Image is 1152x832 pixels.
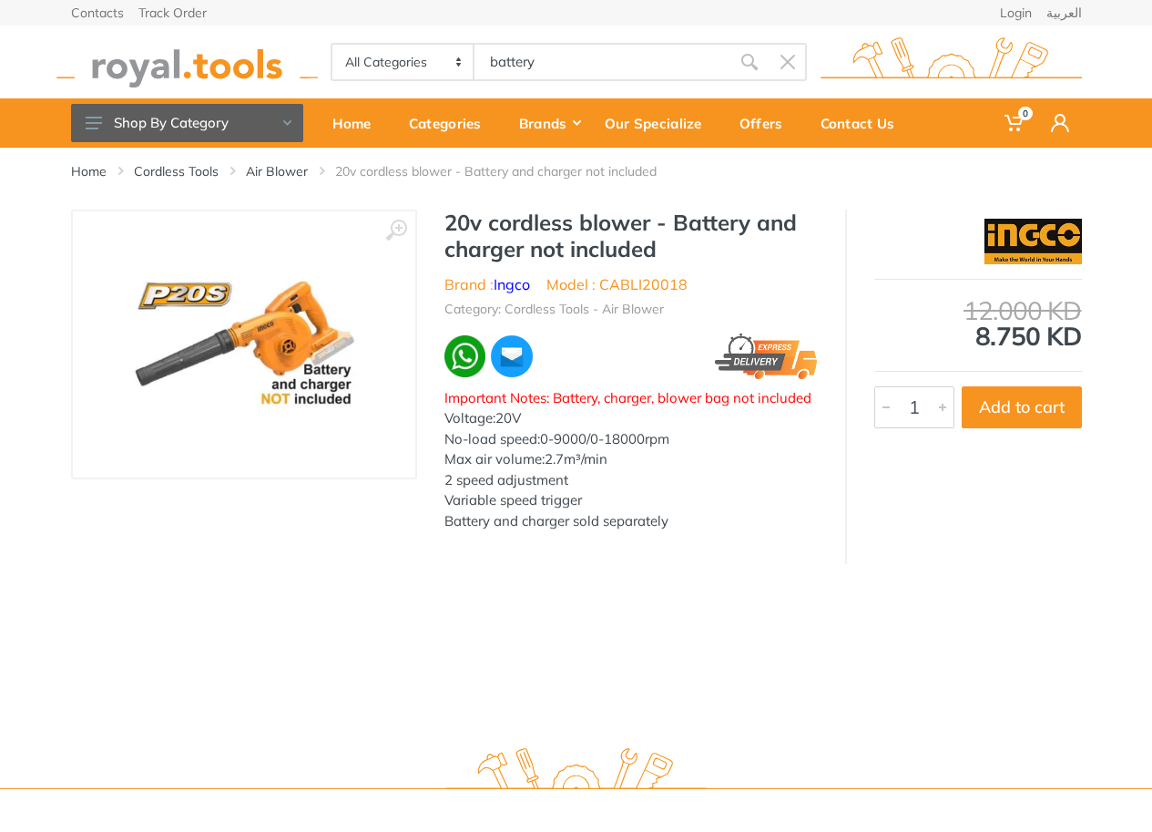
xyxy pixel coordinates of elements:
[984,219,1082,264] img: Ingco
[246,162,308,180] a: Air Blower
[546,273,688,295] li: Model : CABLI20018
[396,98,506,148] a: Categories
[489,334,535,379] img: ma.webp
[71,162,107,180] a: Home
[71,6,124,19] a: Contacts
[444,273,530,295] li: Brand :
[444,300,664,319] li: Category: Cordless Tools - Air Blower
[1046,6,1082,19] a: العربية
[129,230,359,459] img: Royal Tools - 20v cordless blower - Battery and charger not included
[335,162,684,180] li: 20v cordless blower - Battery and charger not included
[138,6,207,19] a: Track Order
[874,298,1082,324] div: 12.000 KD
[592,104,727,142] div: Our Specialize
[715,334,817,379] img: express.png
[444,335,486,377] img: wa.webp
[494,275,530,293] a: Ingco
[506,104,592,142] div: Brands
[320,98,396,148] a: Home
[474,43,729,81] input: Site search
[332,45,475,79] select: Category
[592,98,727,148] a: Our Specialize
[727,98,808,148] a: Offers
[444,210,818,262] h1: 20v cordless blower - Battery and charger not included
[1000,6,1032,19] a: Login
[396,104,506,142] div: Categories
[727,104,808,142] div: Offers
[874,298,1082,349] div: 8.750 KD
[821,37,1082,87] img: royal.tools Logo
[808,104,920,142] div: Contact Us
[134,162,219,180] a: Cordless Tools
[808,98,920,148] a: Contact Us
[1018,107,1033,120] span: 0
[71,162,1082,180] nav: breadcrumb
[56,37,318,87] img: royal.tools Logo
[992,98,1038,148] a: 0
[320,104,396,142] div: Home
[444,388,818,532] div: Voltage:20V No-load speed:0-9000/0-18000rpm Max air volume:2.7m³/min 2 speed adjustment Variable ...
[71,104,303,142] button: Shop By Category
[445,748,707,798] img: royal.tools Logo
[444,389,811,406] span: Important Notes: Battery, charger, blower bag not included
[962,386,1082,428] button: Add to cart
